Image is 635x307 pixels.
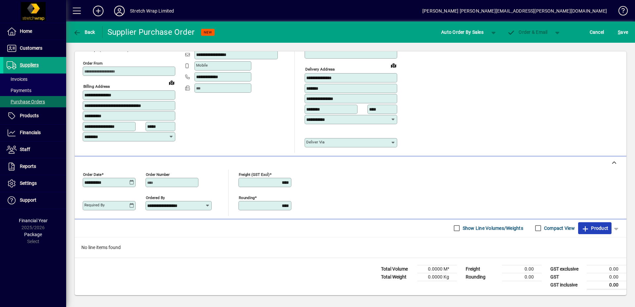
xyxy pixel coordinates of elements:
label: Compact View [543,225,575,231]
span: NEW [204,30,212,34]
span: Order & Email [507,29,548,35]
span: Suppliers [20,62,39,68]
span: Cancel [590,27,604,37]
a: Customers [3,40,66,57]
a: View on map [388,60,399,71]
td: Total Volume [378,265,417,273]
span: Customers [20,45,42,51]
span: Settings [20,180,37,186]
mat-label: Mobile [196,63,208,68]
a: Payments [3,85,66,96]
td: 0.00 [502,265,542,273]
button: Cancel [588,26,606,38]
span: Staff [20,147,30,152]
div: No line items found [75,237,626,258]
span: Invoices [7,77,27,82]
a: Financials [3,125,66,141]
span: Package [24,232,42,237]
a: Reports [3,158,66,175]
button: Add [88,5,109,17]
a: Support [3,192,66,209]
span: Support [20,197,36,203]
td: 0.00 [587,281,626,289]
mat-label: Order number [146,172,170,177]
mat-label: Rounding [239,195,255,200]
td: 0.00 [587,273,626,281]
div: Supplier Purchase Order [107,27,195,37]
a: Purchase Orders [3,96,66,107]
span: Payments [7,88,31,93]
span: Product [581,223,608,233]
button: Profile [109,5,130,17]
mat-label: Freight (GST excl) [239,172,270,177]
td: 0.00 [502,273,542,281]
td: Rounding [462,273,502,281]
td: GST [547,273,587,281]
mat-label: Order date [83,172,102,177]
span: S [618,29,620,35]
mat-label: Ordered by [146,195,165,200]
td: Total Weight [378,273,417,281]
button: Auto Order By Sales [438,26,487,38]
span: Reports [20,164,36,169]
mat-label: Required by [84,203,105,207]
td: GST inclusive [547,281,587,289]
td: GST exclusive [547,265,587,273]
app-page-header-button: Back [66,26,103,38]
span: Products [20,113,39,118]
div: Stretch Wrap Limited [130,6,174,16]
span: ave [618,27,628,37]
button: Save [616,26,630,38]
td: Freight [462,265,502,273]
button: Product [578,222,612,234]
a: View on map [166,77,177,88]
div: [PERSON_NAME] [PERSON_NAME][EMAIL_ADDRESS][PERSON_NAME][DOMAIN_NAME] [422,6,607,16]
button: Order & Email [504,26,551,38]
td: 0.00 [587,265,626,273]
a: Staff [3,141,66,158]
mat-label: Order from [83,61,103,66]
span: Auto Order By Sales [441,27,484,37]
a: Settings [3,175,66,192]
td: 0.0000 Kg [417,273,457,281]
span: Purchase Orders [7,99,45,104]
a: Invoices [3,74,66,85]
a: Knowledge Base [614,1,627,23]
td: 0.0000 M³ [417,265,457,273]
a: Products [3,108,66,124]
span: Home [20,28,32,34]
span: Back [73,29,95,35]
button: Back [71,26,97,38]
span: Financial Year [19,218,48,223]
span: Financials [20,130,41,135]
a: Home [3,23,66,40]
mat-label: Deliver via [306,140,324,144]
label: Show Line Volumes/Weights [461,225,523,231]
